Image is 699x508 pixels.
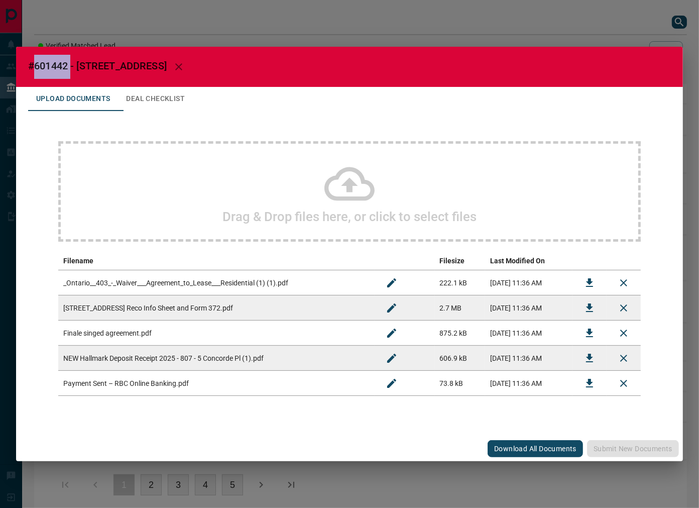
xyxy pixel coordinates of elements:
[118,87,193,111] button: Deal Checklist
[485,252,572,270] th: Last Modified On
[58,141,641,242] div: Drag & Drop files here, or click to select files
[380,271,404,295] button: Rename
[435,371,486,396] td: 73.8 kB
[58,346,375,371] td: NEW Hallmark Deposit Receipt 2025 - 807 - 5 Concorde Pl (1).pdf
[577,271,602,295] button: Download
[380,321,404,345] button: Rename
[612,271,636,295] button: Remove File
[435,252,486,270] th: Filesize
[485,321,572,346] td: [DATE] 11:36 AM
[485,270,572,295] td: [DATE] 11:36 AM
[28,60,167,72] span: #601442 - [STREET_ADDRESS]
[380,346,404,370] button: Rename
[435,295,486,321] td: 2.7 MB
[612,371,636,395] button: Remove File
[58,321,375,346] td: Finale singed agreement.pdf
[435,321,486,346] td: 875.2 kB
[612,346,636,370] button: Remove File
[380,371,404,395] button: Rename
[577,321,602,345] button: Download
[485,346,572,371] td: [DATE] 11:36 AM
[485,295,572,321] td: [DATE] 11:36 AM
[435,270,486,295] td: 222.1 kB
[58,270,375,295] td: _Ontario__403_-_Waiver___Agreement_to_Lease___Residential (1) (1).pdf
[58,371,375,396] td: Payment Sent – RBC Online Banking.pdf
[380,296,404,320] button: Rename
[577,346,602,370] button: Download
[28,87,118,111] button: Upload Documents
[612,321,636,345] button: Remove File
[577,371,602,395] button: Download
[435,346,486,371] td: 606.9 kB
[607,252,641,270] th: delete file action column
[222,209,477,224] h2: Drag & Drop files here, or click to select files
[375,252,435,270] th: edit column
[58,252,375,270] th: Filename
[572,252,607,270] th: download action column
[577,296,602,320] button: Download
[485,371,572,396] td: [DATE] 11:36 AM
[612,296,636,320] button: Remove File
[58,295,375,321] td: [STREET_ADDRESS] Reco Info Sheet and Form 372.pdf
[488,440,583,457] button: Download All Documents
